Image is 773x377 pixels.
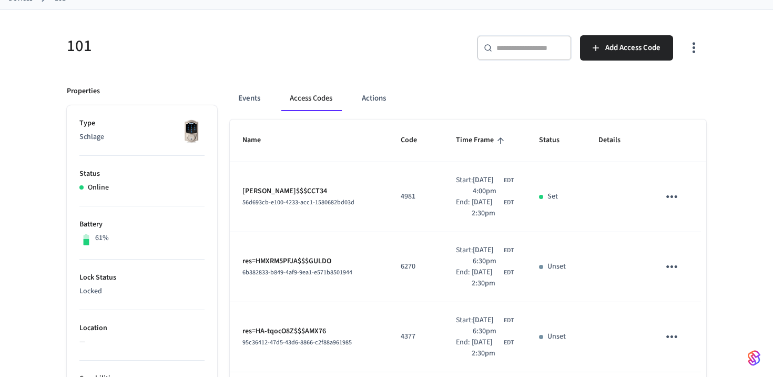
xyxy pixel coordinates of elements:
[67,86,100,97] p: Properties
[79,336,205,348] p: —
[401,331,431,342] p: 4377
[547,191,558,202] p: Set
[504,268,514,277] span: EDT
[79,323,205,334] p: Location
[456,315,473,337] div: Start:
[67,35,380,57] h5: 101
[242,186,375,197] p: [PERSON_NAME]$$$CCT34
[281,86,341,111] button: Access Codes
[473,315,502,337] span: [DATE] 6:30pm
[401,261,431,272] p: 6270
[473,315,514,337] div: America/New_York
[472,197,514,219] div: America/New_York
[79,286,205,297] p: Locked
[242,268,352,277] span: 6b382833-b849-4af9-9ea1-e571b8501944
[401,191,431,202] p: 4981
[504,198,514,207] span: EDT
[230,86,706,111] div: ant example
[242,338,352,347] span: 95c36412-47d5-43d6-8866-c2f88a961985
[456,245,473,267] div: Start:
[472,267,502,289] span: [DATE] 2:30pm
[230,86,269,111] button: Events
[473,245,502,267] span: [DATE] 6:30pm
[547,261,566,272] p: Unset
[472,337,514,359] div: America/New_York
[473,245,514,267] div: America/New_York
[242,326,375,337] p: res=HA-tqocO8Z$$$AMX76
[242,132,274,148] span: Name
[504,176,514,185] span: EDT
[472,337,502,359] span: [DATE] 2:30pm
[580,35,673,61] button: Add Access Code
[242,198,354,207] span: 56d693cb-e100-4233-acc1-1580682bd03d
[79,219,205,230] p: Battery
[401,132,431,148] span: Code
[456,267,472,289] div: End:
[547,331,566,342] p: Unset
[456,132,507,148] span: Time Frame
[504,338,514,348] span: EDT
[88,182,109,193] p: Online
[598,132,634,148] span: Details
[456,175,473,197] div: Start:
[605,41,660,55] span: Add Access Code
[472,197,502,219] span: [DATE] 2:30pm
[79,118,205,129] p: Type
[242,256,375,267] p: res=HMXRM5PFJA$$$GULDO
[504,246,514,255] span: EDT
[539,132,573,148] span: Status
[178,118,205,144] img: Schlage Sense Smart Deadbolt with Camelot Trim, Front
[473,175,502,197] span: [DATE] 4:00pm
[79,132,205,143] p: Schlage
[353,86,394,111] button: Actions
[456,337,472,359] div: End:
[473,175,514,197] div: America/New_York
[472,267,514,289] div: America/New_York
[79,272,205,283] p: Lock Status
[504,316,514,325] span: EDT
[79,168,205,180] p: Status
[95,233,109,244] p: 61%
[748,350,760,366] img: SeamLogoGradient.69752ec5.svg
[456,197,472,219] div: End:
